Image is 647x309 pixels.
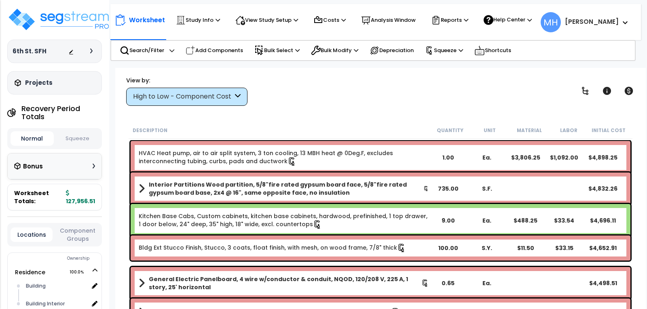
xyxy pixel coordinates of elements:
div: $488.25 [506,217,545,225]
div: Shortcuts [470,41,516,60]
div: $4,898.25 [584,153,622,162]
p: View Study Setup [235,15,298,25]
div: Ownership [24,254,101,263]
div: $11.50 [506,244,545,252]
p: Depreciation [370,46,414,55]
p: Bulk Select [254,46,300,55]
small: Quantity [437,127,463,134]
b: [PERSON_NAME] [565,17,619,26]
p: Help Center [484,15,532,25]
span: Worksheet Totals: [14,189,63,205]
h3: Bonus [23,163,43,170]
small: Initial Cost [592,127,626,134]
p: Shortcuts [474,45,511,56]
p: Costs [313,15,346,25]
small: Description [133,127,167,134]
span: MH [541,12,561,32]
a: Assembly Title [139,275,429,291]
div: Ea. [467,217,506,225]
div: $4,652.91 [584,244,622,252]
div: $33.54 [545,217,584,225]
div: Ea. [467,279,506,287]
div: 735.00 [429,185,468,193]
p: Bulk Modify [311,46,358,55]
span: 100.0% [70,267,91,277]
p: Squeeze [425,46,463,55]
b: 127,956.51 [66,189,95,205]
div: $33.15 [545,244,584,252]
div: $4,498.51 [584,279,622,287]
div: $4,696.11 [584,217,622,225]
a: Assembly Title [139,181,429,197]
div: Building Interior [24,299,89,309]
div: $3,806.25 [506,153,545,162]
a: Residence 100.0% [15,268,45,276]
button: Component Groups [57,226,99,243]
div: 1.00 [429,153,468,162]
div: Building [24,281,89,291]
p: Add Components [186,46,243,55]
div: Ea. [467,153,506,162]
button: Squeeze [56,132,99,146]
b: Interior Partitions Wood partition, 5/8"fire rated gypsum board face, 5/8"fire rated gypsum board... [149,181,423,197]
img: logo_pro_r.png [7,7,112,32]
h3: Projects [25,79,53,87]
div: 100.00 [429,244,468,252]
p: Reports [431,15,468,25]
p: Analysis Window [361,15,416,25]
div: $1,092.00 [545,153,584,162]
div: View by: [126,76,247,84]
div: High to Low - Component Cost [133,92,233,101]
small: Labor [560,127,577,134]
small: Material [517,127,542,134]
p: Search/Filter [120,46,164,55]
div: 9.00 [429,217,468,225]
small: Unit [484,127,496,134]
p: Worksheet [129,15,165,25]
b: General Electric Panelboard, 4 wire w/conductor & conduit, NQOD, 120/208 V, 225 A, 1 story, 25' h... [149,275,421,291]
div: S.Y. [467,244,506,252]
a: Individual Item [139,244,406,252]
div: 0.65 [429,279,468,287]
a: Individual Item [139,212,429,229]
h4: Recovery Period Totals [21,105,102,121]
a: Individual Item [139,149,429,166]
p: Study Info [176,15,220,25]
div: Depreciation [365,42,418,59]
div: Add Components [181,42,247,59]
h3: 6th St. SFH [13,47,47,55]
div: S.F. [467,185,506,193]
button: Locations [11,227,53,242]
div: $4,832.26 [584,185,622,193]
button: Normal [11,131,54,146]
